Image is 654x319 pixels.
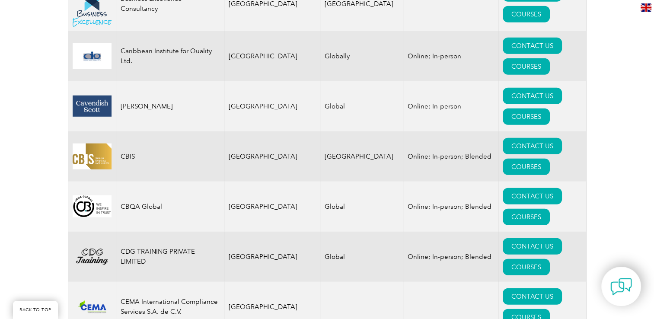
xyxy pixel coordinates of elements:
[116,81,224,131] td: [PERSON_NAME]
[224,232,320,282] td: [GEOGRAPHIC_DATA]
[503,188,562,204] a: CONTACT US
[13,301,58,319] a: BACK TO TOP
[403,232,498,282] td: Online; In-person; Blended
[503,108,550,125] a: COURSES
[320,232,403,282] td: Global
[224,31,320,81] td: [GEOGRAPHIC_DATA]
[503,159,550,175] a: COURSES
[320,182,403,232] td: Global
[503,88,562,104] a: CONTACT US
[403,182,498,232] td: Online; In-person; Blended
[320,131,403,182] td: [GEOGRAPHIC_DATA]
[224,182,320,232] td: [GEOGRAPHIC_DATA]
[503,209,550,225] a: COURSES
[403,31,498,81] td: Online; In-person
[73,246,112,268] img: 25ebede5-885b-ef11-bfe3-000d3ad139cf-logo.png
[403,131,498,182] td: Online; In-person; Blended
[610,276,632,297] img: contact-chat.png
[73,195,112,217] img: 6f6ba32e-03e9-eb11-bacb-00224814b282-logo.png
[641,3,651,12] img: en
[503,259,550,275] a: COURSES
[73,144,112,169] img: 07dbdeaf-5408-eb11-a813-000d3ae11abd-logo.jpg
[503,58,550,75] a: COURSES
[403,81,498,131] td: Online; In-person
[503,288,562,305] a: CONTACT US
[224,81,320,131] td: [GEOGRAPHIC_DATA]
[116,31,224,81] td: Caribbean Institute for Quality Ltd.
[73,297,112,316] img: f4e4f87f-e3f1-ee11-904b-002248931104-logo.png
[320,31,403,81] td: Globally
[116,131,224,182] td: CBIS
[503,6,550,22] a: COURSES
[503,238,562,255] a: CONTACT US
[116,232,224,282] td: CDG TRAINING PRIVATE LIMITED
[320,81,403,131] td: Global
[503,38,562,54] a: CONTACT US
[224,131,320,182] td: [GEOGRAPHIC_DATA]
[73,43,112,69] img: d6ccebca-6c76-ed11-81ab-0022481565fd-logo.jpg
[73,96,112,117] img: 58800226-346f-eb11-a812-00224815377e-logo.png
[503,138,562,154] a: CONTACT US
[116,182,224,232] td: CBQA Global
